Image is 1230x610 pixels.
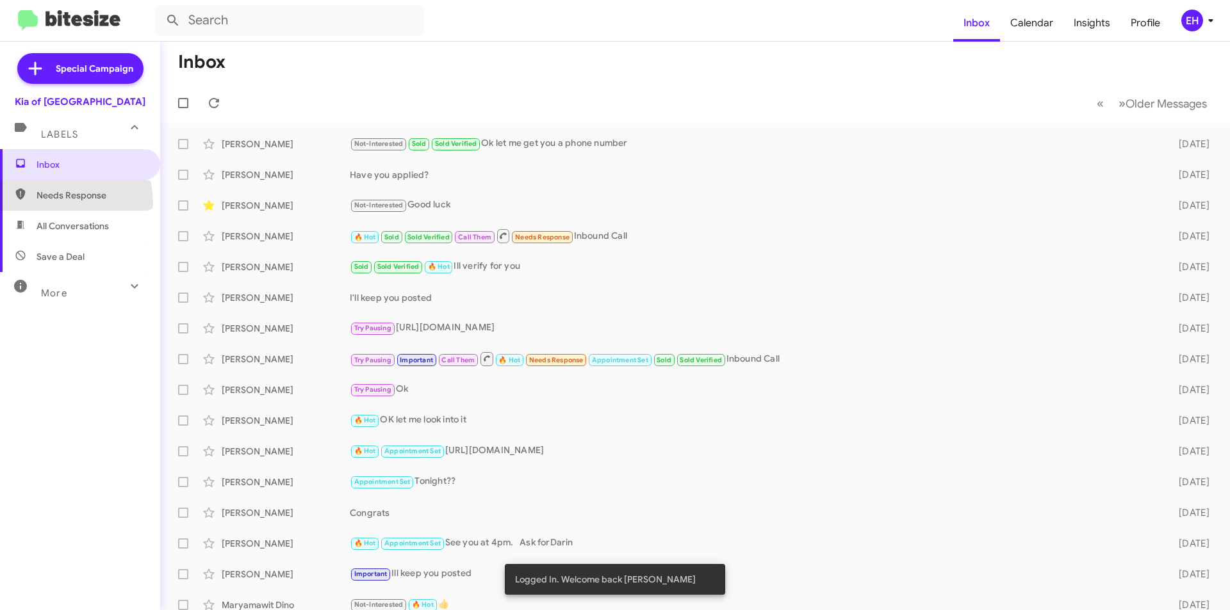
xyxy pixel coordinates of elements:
[1158,383,1220,396] div: [DATE]
[350,382,1158,397] div: Ok
[1119,95,1126,111] span: »
[384,233,399,241] span: Sold
[529,356,584,364] span: Needs Response
[350,474,1158,489] div: Tonight??
[1097,95,1104,111] span: «
[222,230,350,243] div: [PERSON_NAME]
[222,168,350,181] div: [PERSON_NAME]
[657,356,671,364] span: Sold
[1158,138,1220,150] div: [DATE]
[222,445,350,458] div: [PERSON_NAME]
[37,158,145,171] span: Inbox
[354,600,404,609] span: Not-Interested
[1158,506,1220,519] div: [DATE]
[1120,4,1170,42] a: Profile
[354,262,369,271] span: Sold
[592,356,648,364] span: Appointment Set
[428,262,450,271] span: 🔥 Hot
[435,140,477,148] span: Sold Verified
[407,233,450,241] span: Sold Verified
[155,5,424,36] input: Search
[15,95,145,108] div: Kia of [GEOGRAPHIC_DATA]
[354,478,411,486] span: Appointment Set
[350,413,1158,428] div: OK let me look into it
[458,233,491,241] span: Call Them
[37,220,109,232] span: All Conversations
[222,322,350,335] div: [PERSON_NAME]
[1000,4,1063,42] a: Calendar
[222,261,350,273] div: [PERSON_NAME]
[222,353,350,365] div: [PERSON_NAME]
[354,539,376,547] span: 🔥 Hot
[412,600,434,609] span: 🔥 Hot
[1126,97,1207,111] span: Older Messages
[354,570,388,578] span: Important
[1158,476,1220,488] div: [DATE]
[41,129,78,140] span: Labels
[1111,90,1215,116] button: Next
[350,321,1158,335] div: [URL][DOMAIN_NAME]
[354,356,391,364] span: Try Pausing
[384,539,441,547] span: Appointment Set
[350,444,1158,458] div: [URL][DOMAIN_NAME]
[515,573,696,586] span: Logged In. Welcome back [PERSON_NAME]
[1158,261,1220,273] div: [DATE]
[1090,90,1215,116] nav: Page navigation example
[354,447,376,455] span: 🔥 Hot
[515,233,570,241] span: Needs Response
[222,138,350,150] div: [PERSON_NAME]
[37,189,145,202] span: Needs Response
[178,52,225,72] h1: Inbox
[17,53,143,84] a: Special Campaign
[1158,445,1220,458] div: [DATE]
[222,537,350,550] div: [PERSON_NAME]
[1181,10,1203,31] div: EH
[354,233,376,241] span: 🔥 Hot
[384,447,441,455] span: Appointment Set
[350,198,1158,213] div: Good luck
[1170,10,1216,31] button: EH
[222,414,350,427] div: [PERSON_NAME]
[350,506,1158,519] div: Congrats
[350,168,1158,181] div: Have you applied?
[498,356,520,364] span: 🔥 Hot
[354,324,391,332] span: Try Pausing
[1158,322,1220,335] div: [DATE]
[1158,230,1220,243] div: [DATE]
[1158,199,1220,212] div: [DATE]
[37,250,85,263] span: Save a Deal
[1158,168,1220,181] div: [DATE]
[377,262,420,271] span: Sold Verified
[350,351,1158,367] div: Inbound Call
[1158,568,1220,581] div: [DATE]
[222,383,350,396] div: [PERSON_NAME]
[400,356,433,364] span: Important
[350,536,1158,550] div: See you at 4pm. Ask forDarin
[680,356,722,364] span: Sold Verified
[1158,291,1220,304] div: [DATE]
[354,140,404,148] span: Not-Interested
[1063,4,1120,42] a: Insights
[350,566,1158,581] div: Ill keep you posted
[354,385,391,394] span: Try Pausing
[350,136,1158,151] div: Ok let me get you a phone number
[350,291,1158,304] div: I'll keep you posted
[1158,537,1220,550] div: [DATE]
[222,291,350,304] div: [PERSON_NAME]
[222,506,350,519] div: [PERSON_NAME]
[354,201,404,209] span: Not-Interested
[1089,90,1111,116] button: Previous
[1158,414,1220,427] div: [DATE]
[222,568,350,581] div: [PERSON_NAME]
[953,4,1000,42] a: Inbox
[350,259,1158,274] div: Ill verify for you
[41,287,67,299] span: More
[350,228,1158,244] div: Inbound Call
[412,140,427,148] span: Sold
[222,476,350,488] div: [PERSON_NAME]
[354,416,376,424] span: 🔥 Hot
